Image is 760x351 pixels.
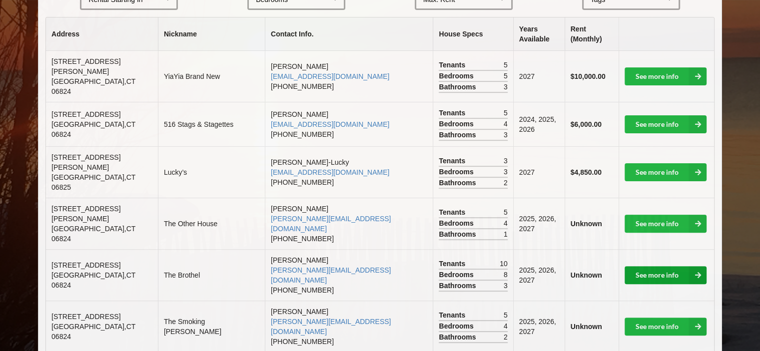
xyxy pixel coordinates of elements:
span: 10 [500,259,508,269]
span: 3 [504,130,508,140]
span: [GEOGRAPHIC_DATA] , CT 06825 [51,173,135,191]
span: 4 [504,119,508,129]
span: [STREET_ADDRESS][PERSON_NAME] [51,153,120,171]
b: Unknown [571,220,602,228]
td: [PERSON_NAME]-Lucky [PHONE_NUMBER] [265,146,433,198]
span: 3 [504,82,508,92]
span: [STREET_ADDRESS][PERSON_NAME] [51,57,120,75]
span: 2 [504,332,508,342]
b: Unknown [571,271,602,279]
td: 2025, 2026, 2027 [513,249,565,301]
span: [STREET_ADDRESS] [51,313,120,321]
span: Bedrooms [439,218,476,228]
span: Tenants [439,156,468,166]
span: Bedrooms [439,270,476,280]
a: [PERSON_NAME][EMAIL_ADDRESS][DOMAIN_NAME] [271,215,391,233]
td: 516 Stags & Stagettes [158,102,265,146]
b: Unknown [571,323,602,331]
a: [EMAIL_ADDRESS][DOMAIN_NAME] [271,120,389,128]
span: 5 [504,60,508,70]
a: See more info [625,266,707,284]
span: Tenants [439,310,468,320]
a: [PERSON_NAME][EMAIL_ADDRESS][DOMAIN_NAME] [271,318,391,336]
a: See more info [625,215,707,233]
td: YiaYia Brand New [158,51,265,102]
span: 5 [504,108,508,118]
span: 1 [504,229,508,239]
th: Address [46,17,158,51]
span: 3 [504,156,508,166]
td: 2027 [513,51,565,102]
span: Bathrooms [439,178,478,188]
a: See more info [625,163,707,181]
th: Nickname [158,17,265,51]
th: Rent (Monthly) [565,17,619,51]
span: 4 [504,218,508,228]
b: $4,850.00 [571,168,602,176]
a: See more info [625,67,707,85]
span: 5 [504,207,508,217]
td: [PERSON_NAME] [PHONE_NUMBER] [265,249,433,301]
td: The Other House [158,198,265,249]
span: [STREET_ADDRESS] [51,110,120,118]
span: 5 [504,71,508,81]
span: 5 [504,310,508,320]
td: 2027 [513,146,565,198]
a: [PERSON_NAME][EMAIL_ADDRESS][DOMAIN_NAME] [271,266,391,284]
span: Tenants [439,108,468,118]
span: Bathrooms [439,281,478,291]
span: 4 [504,321,508,331]
span: 3 [504,281,508,291]
td: [PERSON_NAME] [PHONE_NUMBER] [265,102,433,146]
th: House Specs [433,17,513,51]
span: [GEOGRAPHIC_DATA] , CT 06824 [51,225,135,243]
span: [STREET_ADDRESS][PERSON_NAME] [51,205,120,223]
a: [EMAIL_ADDRESS][DOMAIN_NAME] [271,72,389,80]
span: Bedrooms [439,167,476,177]
a: [EMAIL_ADDRESS][DOMAIN_NAME] [271,168,389,176]
span: Tenants [439,259,468,269]
span: 8 [504,270,508,280]
a: See more info [625,318,707,336]
a: See more info [625,115,707,133]
span: [GEOGRAPHIC_DATA] , CT 06824 [51,323,135,341]
span: Bedrooms [439,321,476,331]
span: Bedrooms [439,119,476,129]
td: [PERSON_NAME] [PHONE_NUMBER] [265,51,433,102]
span: Tenants [439,207,468,217]
th: Years Available [513,17,565,51]
span: Bathrooms [439,229,478,239]
td: 2025, 2026, 2027 [513,198,565,249]
span: Bathrooms [439,130,478,140]
td: [PERSON_NAME] [PHONE_NUMBER] [265,198,433,249]
td: Lucky’s [158,146,265,198]
td: The Brothel [158,249,265,301]
b: $10,000.00 [571,72,606,80]
span: [GEOGRAPHIC_DATA] , CT 06824 [51,120,135,138]
th: Contact Info. [265,17,433,51]
span: [GEOGRAPHIC_DATA] , CT 06824 [51,77,135,95]
span: Tenants [439,60,468,70]
span: 2 [504,178,508,188]
b: $6,000.00 [571,120,602,128]
span: [GEOGRAPHIC_DATA] , CT 06824 [51,271,135,289]
span: [STREET_ADDRESS] [51,261,120,269]
span: Bathrooms [439,82,478,92]
span: 3 [504,167,508,177]
span: Bedrooms [439,71,476,81]
span: Bathrooms [439,332,478,342]
td: 2024, 2025, 2026 [513,102,565,146]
